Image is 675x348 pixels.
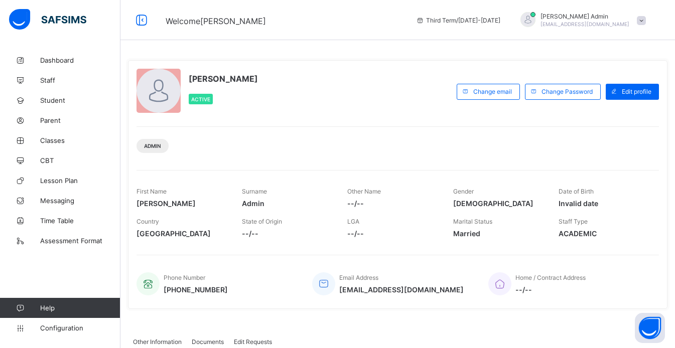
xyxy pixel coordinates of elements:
[40,116,120,124] span: Parent
[242,199,332,208] span: Admin
[541,21,629,27] span: [EMAIL_ADDRESS][DOMAIN_NAME]
[40,96,120,104] span: Student
[242,218,282,225] span: State of Origin
[40,156,120,164] span: CBT
[9,9,86,30] img: safsims
[559,188,594,195] span: Date of Birth
[166,16,266,26] span: Welcome [PERSON_NAME]
[453,229,544,238] span: Married
[339,285,464,294] span: [EMAIL_ADDRESS][DOMAIN_NAME]
[234,338,272,345] span: Edit Requests
[453,199,544,208] span: [DEMOGRAPHIC_DATA]
[622,88,651,95] span: Edit profile
[133,338,182,345] span: Other Information
[347,218,359,225] span: LGA
[137,218,159,225] span: Country
[40,76,120,84] span: Staff
[515,285,586,294] span: --/--
[40,217,120,225] span: Time Table
[40,197,120,205] span: Messaging
[559,218,588,225] span: Staff Type
[164,285,228,294] span: [PHONE_NUMBER]
[192,338,224,345] span: Documents
[40,324,120,332] span: Configuration
[347,229,438,238] span: --/--
[137,188,167,195] span: First Name
[542,88,593,95] span: Change Password
[541,13,629,20] span: [PERSON_NAME] Admin
[635,313,665,343] button: Open asap
[347,199,438,208] span: --/--
[347,188,381,195] span: Other Name
[40,304,120,312] span: Help
[559,229,649,238] span: ACADEMIC
[189,74,258,84] span: [PERSON_NAME]
[137,199,227,208] span: [PERSON_NAME]
[242,188,267,195] span: Surname
[453,218,492,225] span: Marital Status
[416,17,500,24] span: session/term information
[164,274,205,281] span: Phone Number
[559,199,649,208] span: Invalid date
[339,274,378,281] span: Email Address
[144,143,161,149] span: Admin
[510,12,651,29] div: AbdulAdmin
[137,229,227,238] span: [GEOGRAPHIC_DATA]
[515,274,586,281] span: Home / Contract Address
[242,229,332,238] span: --/--
[40,237,120,245] span: Assessment Format
[40,136,120,144] span: Classes
[40,177,120,185] span: Lesson Plan
[40,56,120,64] span: Dashboard
[473,88,512,95] span: Change email
[453,188,474,195] span: Gender
[191,96,210,102] span: Active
